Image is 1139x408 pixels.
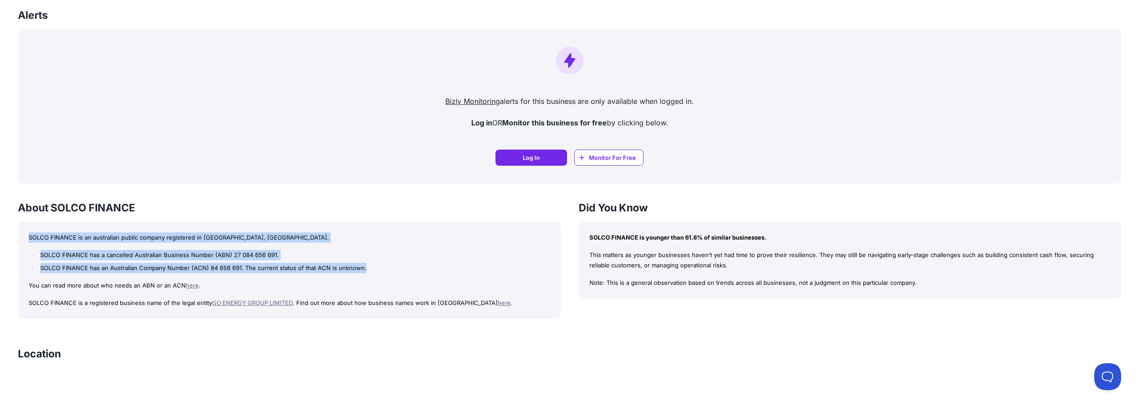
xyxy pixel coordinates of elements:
p: alerts for this business are only available when logged in. [25,96,1114,107]
h3: Alerts [18,9,48,22]
span: Log In [523,153,540,162]
h3: Location [18,348,61,361]
p: You can read more about who needs an ABN or an ACN . [29,280,550,291]
h3: Did You Know [579,202,1122,215]
p: SOLCO FINANCE is younger than 61.8% of similar businesses. [589,232,1111,243]
p: SOLCO FINANCE is an australian public company registered in [GEOGRAPHIC_DATA], [GEOGRAPHIC_DATA]. [29,232,550,243]
p: This matters as younger businesses haven’t yet had time to prove their resilience. They may still... [589,250,1111,271]
a: Log In [495,150,567,166]
p: SOLCO FINANCE is a registered business name of the legal entity . Find out more about how busines... [29,298,550,308]
li: SOLCO FINANCE has a cancelled Australian Business Number (ABN) 27 084 656 691. [38,250,550,260]
p: Note: This is a general observation based on trends across all businesses, not a judgment on this... [589,278,1111,288]
a: Monitor For Free [574,150,644,166]
a: here [186,282,199,289]
li: SOLCO FINANCE has an Australian Company Number (ACN) 84 656 691. The current status of that ACN i... [38,263,550,273]
a: Bizly Monitoring [445,97,500,106]
iframe: Toggle Customer Support [1094,363,1121,390]
h3: About SOLCO FINANCE [18,202,561,215]
strong: Monitor this business for free [502,118,607,127]
strong: Log in [471,118,492,127]
p: OR by clicking below. [25,117,1114,128]
a: GO ENERGY GROUP LIMITED [212,299,293,306]
span: Monitor For Free [589,153,636,162]
a: here [498,299,511,306]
